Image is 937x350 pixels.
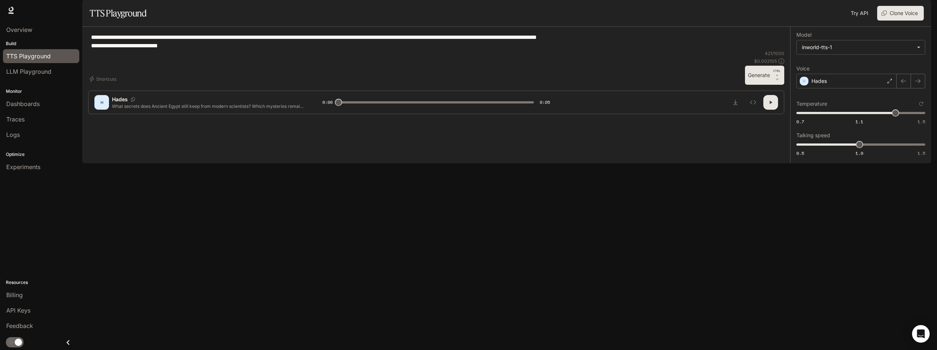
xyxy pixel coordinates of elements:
button: Download audio [728,95,743,110]
div: H [96,96,108,108]
a: Try API [848,6,871,21]
button: Copy Voice ID [128,97,138,102]
div: inworld-tts-1 [802,44,913,51]
span: 1.5 [918,150,925,156]
p: Temperature [796,101,827,106]
span: 0.5 [796,150,804,156]
p: Hades [112,96,128,103]
p: Hades [811,77,827,85]
span: 0:00 [322,99,333,106]
p: Voice [796,66,810,71]
button: Reset to default [917,100,925,108]
button: GenerateCTRL +⏎ [745,66,784,85]
span: 1.0 [855,150,863,156]
p: What secrets does Ancient Egypt still keep from modern scientists? Which mysteries remain unsolve... [112,103,305,109]
span: 1.1 [855,119,863,125]
p: CTRL + [773,69,781,77]
button: Clone Voice [877,6,924,21]
span: 0:26 [540,99,550,106]
p: Talking speed [796,133,830,138]
div: inworld-tts-1 [797,40,925,54]
div: Open Intercom Messenger [912,325,930,343]
p: ⏎ [773,69,781,82]
p: Model [796,32,811,37]
h1: TTS Playground [90,6,146,21]
span: 1.5 [918,119,925,125]
span: 0.7 [796,119,804,125]
button: Inspect [746,95,760,110]
p: $ 0.002105 [754,58,777,64]
p: 421 / 1000 [765,50,784,56]
button: Shortcuts [88,73,119,85]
